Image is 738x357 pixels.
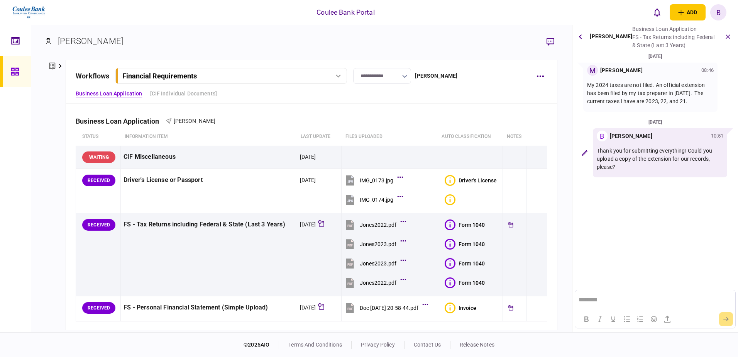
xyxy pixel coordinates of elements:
[297,128,342,146] th: last update
[82,151,115,163] div: WAITING
[459,222,485,228] div: Form 1040
[360,241,396,247] div: Jones2023.pdf
[12,3,46,22] img: client company logo
[82,302,115,314] div: RECEIVED
[360,197,393,203] div: IMG_0174.jpg
[82,219,115,231] div: RECEIVED
[587,65,598,76] div: M
[300,221,316,228] div: [DATE]
[344,274,404,291] button: Jones2022.pdf
[344,172,401,189] button: IMG_0173.jpg
[122,72,197,80] div: Financial Requirements
[445,239,485,250] button: Form 1040
[575,290,735,310] iframe: Rich Text Area
[124,172,294,189] div: Driver's License or Passport
[360,222,396,228] div: Jones2022.pdf
[58,35,123,48] div: [PERSON_NAME]
[607,314,620,325] button: Underline
[300,153,316,161] div: [DATE]
[670,4,706,20] button: open adding identity options
[710,4,726,20] button: B
[620,314,633,325] button: Bullet list
[587,81,714,105] p: My 2024 taxes are not filed. An official extension has been filed by my tax preparer in [DATE]. T...
[597,147,723,171] p: Thank you for submitting everything! Could you upload a copy of the extension for our records, pl...
[445,277,485,288] button: Form 1040
[649,4,665,20] button: open notifications list
[701,66,714,74] div: 08:46
[445,219,485,230] button: Form 1040
[597,131,608,141] div: B
[445,194,455,205] div: Bad quality
[459,177,497,184] div: Driver's License
[647,314,660,325] button: Emojis
[632,25,716,33] div: Business Loan Application
[121,128,297,146] th: Information item
[445,175,455,186] div: Bad quality
[600,66,643,75] div: [PERSON_NAME]
[503,128,527,146] th: notes
[76,71,109,81] div: workflows
[360,177,393,184] div: IMG_0173.jpg
[445,258,485,269] button: Form 1040
[344,235,404,253] button: Jones2023.pdf
[506,220,516,230] div: Tickler available
[576,118,735,126] div: [DATE]
[438,128,503,146] th: auto classification
[360,305,418,311] div: Doc 06-17-2025 20-58-44.pdf
[414,342,441,348] a: contact us
[244,341,279,349] div: © 2025 AIO
[174,118,216,124] span: [PERSON_NAME]
[610,132,652,140] div: [PERSON_NAME]
[115,68,347,84] button: Financial Requirements
[593,314,606,325] button: Italic
[445,175,497,186] button: Bad qualityDriver's License
[361,342,395,348] a: privacy policy
[576,52,735,61] div: [DATE]
[445,303,455,313] div: Bad quality
[459,260,485,267] div: Form 1040
[711,132,723,140] div: 10:51
[344,191,401,208] button: IMG_0174.jpg
[344,216,404,233] button: Jones2022.pdf
[634,314,647,325] button: Numbered list
[590,25,632,48] div: [PERSON_NAME]
[300,304,316,311] div: [DATE]
[124,148,294,166] div: CIF Miscellaneous
[632,33,716,49] div: FS - Tax Returns including Federal & State (Last 3 Years)
[459,305,476,311] div: Invoice
[342,128,438,146] th: Files uploaded
[459,241,485,247] div: Form 1040
[76,90,142,98] a: Business Loan Application
[288,342,342,348] a: terms and conditions
[124,299,294,316] div: FS - Personal Financial Statement (Simple Upload)
[360,280,396,286] div: Jones2022.pdf
[82,175,115,186] div: RECEIVED
[445,194,459,205] button: Bad quality
[150,90,217,98] a: [CIF Individual Documents]
[344,255,404,272] button: Jones2023.pdf
[445,303,476,313] button: Bad qualityInvoice
[300,176,316,184] div: [DATE]
[317,7,374,17] div: Coulee Bank Portal
[460,342,494,348] a: release notes
[415,72,457,80] div: [PERSON_NAME]
[506,303,516,313] div: Tickler available
[459,280,485,286] div: Form 1040
[76,128,121,146] th: status
[344,299,426,316] button: Doc 06-17-2025 20-58-44.pdf
[360,260,396,267] div: Jones2023.pdf
[124,216,294,233] div: FS - Tax Returns including Federal & State (Last 3 Years)
[580,314,593,325] button: Bold
[76,117,165,125] div: Business Loan Application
